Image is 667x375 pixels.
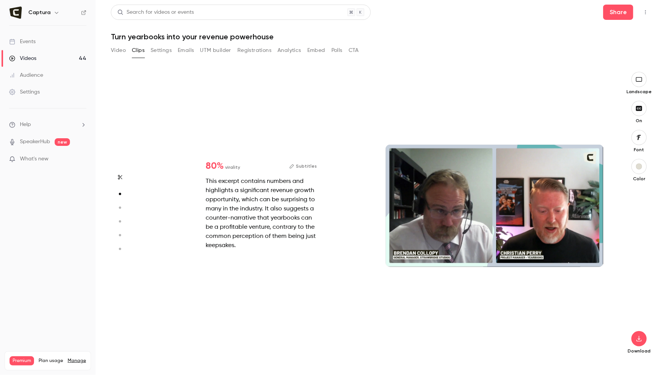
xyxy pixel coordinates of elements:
[307,44,325,57] button: Embed
[639,6,652,18] button: Top Bar Actions
[206,177,317,250] div: This excerpt contains numbers and highlights a significant revenue growth opportunity, which can ...
[111,44,126,57] button: Video
[132,44,144,57] button: Clips
[9,71,43,79] div: Audience
[39,358,63,364] span: Plan usage
[237,44,271,57] button: Registrations
[206,162,224,171] span: 80 %
[117,8,194,16] div: Search for videos or events
[9,38,36,45] div: Events
[626,89,652,95] p: Landscape
[200,44,231,57] button: UTM builder
[627,147,651,153] p: Font
[9,121,86,129] li: help-dropdown-opener
[10,356,34,365] span: Premium
[9,88,40,96] div: Settings
[349,44,359,57] button: CTA
[68,358,86,364] a: Manage
[225,164,240,171] span: virality
[627,348,651,354] p: Download
[10,6,22,19] img: Captura
[77,156,86,163] iframe: Noticeable Trigger
[603,5,633,20] button: Share
[151,44,172,57] button: Settings
[20,121,31,129] span: Help
[20,138,50,146] a: SpeakerHub
[331,44,342,57] button: Polls
[111,32,652,41] h1: Turn yearbooks into your revenue powerhouse
[289,162,317,171] button: Subtitles
[55,138,70,146] span: new
[627,118,651,124] p: On
[28,9,50,16] h6: Captura
[278,44,301,57] button: Analytics
[178,44,194,57] button: Emails
[9,55,36,62] div: Videos
[627,176,651,182] p: Color
[20,155,49,163] span: What's new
